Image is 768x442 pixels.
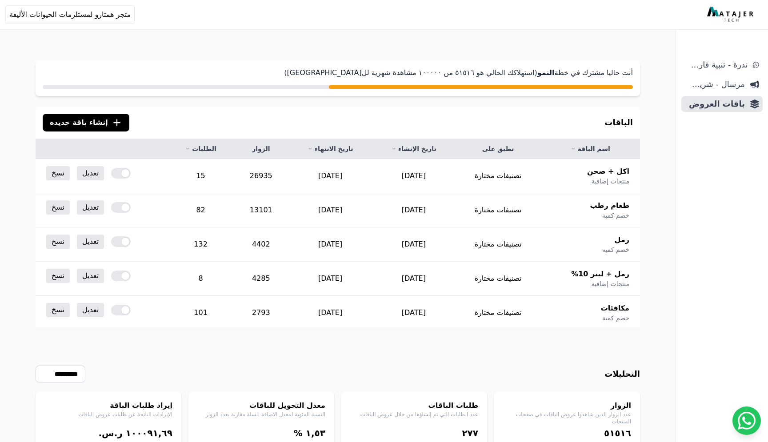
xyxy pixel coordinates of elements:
p: أنت حاليا مشترك في خطة (استهلاكك الحالي هو ٥١٥١٦ من ١۰۰۰۰۰ مشاهدة شهرية لل[GEOGRAPHIC_DATA]) [43,68,633,78]
p: الإيرادات الناتجة عن طلبات عروض الباقات [44,411,172,418]
h3: الباقات [604,116,633,129]
th: تطبق على [456,139,541,159]
td: 82 [168,193,234,227]
td: [DATE] [288,296,372,330]
bdi: ١۰۰۰٩١,٦٩ [126,428,172,438]
h3: التحليلات [604,368,640,380]
h4: إيراد طلبات الباقة [44,400,172,411]
span: خصم كمية [602,211,629,220]
span: رمل [615,235,629,245]
a: نسخ [46,166,70,180]
td: [DATE] [372,262,455,296]
td: تصنيفات مختارة [456,262,541,296]
td: [DATE] [372,159,455,193]
strong: النمو [537,68,555,77]
td: 4402 [234,227,289,262]
td: 13101 [234,193,289,227]
a: اسم الباقة [552,144,629,153]
a: تاريخ الإنشاء [383,144,444,153]
a: تاريخ الانتهاء [299,144,361,153]
span: ندرة - تنبية قارب علي النفاذ [685,59,748,71]
span: متجر همتارو لمستلزمات الحيوانات الأليفة [9,9,131,20]
td: 8 [168,262,234,296]
td: 26935 [234,159,289,193]
th: الزوار [234,139,289,159]
bdi: ١,٥۳ [306,428,325,438]
span: طعام رطب [590,200,629,211]
td: تصنيفات مختارة [456,296,541,330]
td: [DATE] [288,159,372,193]
td: 2793 [234,296,289,330]
button: إنشاء باقة جديدة [43,114,129,131]
td: [DATE] [372,193,455,227]
td: تصنيفات مختارة [456,159,541,193]
td: 4285 [234,262,289,296]
span: خصم كمية [602,314,629,323]
span: منتجات إضافية [592,279,629,288]
a: نسخ [46,200,70,215]
td: [DATE] [372,296,455,330]
h4: طلبات الباقات [350,400,478,411]
span: رمل + ليتر 10% [571,269,629,279]
td: 132 [168,227,234,262]
a: تعديل [77,303,104,317]
h4: معدل التحويل للباقات [197,400,325,411]
a: تعديل [77,166,104,180]
div: ٢٧٧ [350,427,478,439]
div: ٥١٥١٦ [503,427,631,439]
td: 101 [168,296,234,330]
button: متجر همتارو لمستلزمات الحيوانات الأليفة [5,5,135,24]
a: نسخ [46,269,70,283]
h4: الزوار [503,400,631,411]
td: [DATE] [288,227,372,262]
span: مرسال - شريط دعاية [685,78,745,91]
span: إنشاء باقة جديدة [50,117,108,128]
span: % [294,428,303,438]
img: MatajerTech Logo [707,7,756,23]
td: تصنيفات مختارة [456,193,541,227]
td: تصنيفات مختارة [456,227,541,262]
span: مكافئات [601,303,629,314]
span: ر.س. [98,428,122,438]
a: تعديل [77,200,104,215]
a: الطلبات [179,144,223,153]
td: 15 [168,159,234,193]
a: نسخ [46,303,70,317]
span: باقات العروض [685,98,745,110]
p: النسبة المئوية لمعدل الاضافة للسلة مقارنة بعدد الزوار [197,411,325,418]
p: عدد الزوار الذين شاهدوا عروض الباقات في صفحات المنتجات [503,411,631,425]
a: تعديل [77,235,104,249]
a: نسخ [46,235,70,249]
span: منتجات إضافية [592,177,629,186]
p: عدد الطلبات التي تم إنشاؤها من خلال عروض الباقات [350,411,478,418]
td: [DATE] [288,193,372,227]
td: [DATE] [372,227,455,262]
a: تعديل [77,269,104,283]
span: اكل + صحن [587,166,629,177]
td: [DATE] [288,262,372,296]
span: خصم كمية [602,245,629,254]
